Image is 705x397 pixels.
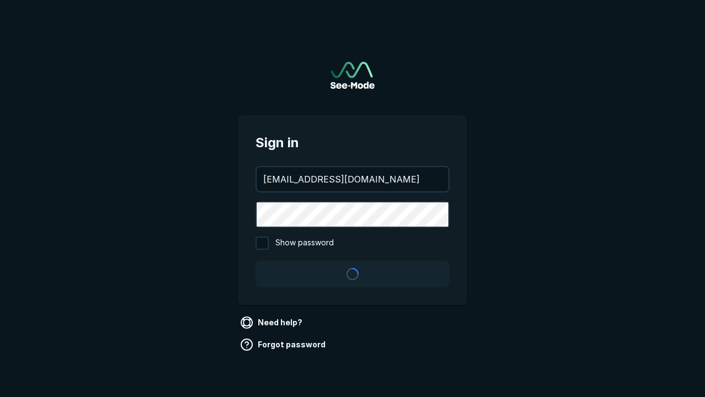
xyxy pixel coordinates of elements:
img: See-Mode Logo [330,62,375,89]
a: Go to sign in [330,62,375,89]
span: Sign in [256,133,449,153]
span: Show password [275,237,334,250]
a: Forgot password [238,336,330,353]
input: your@email.com [257,167,448,191]
a: Need help? [238,314,307,331]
